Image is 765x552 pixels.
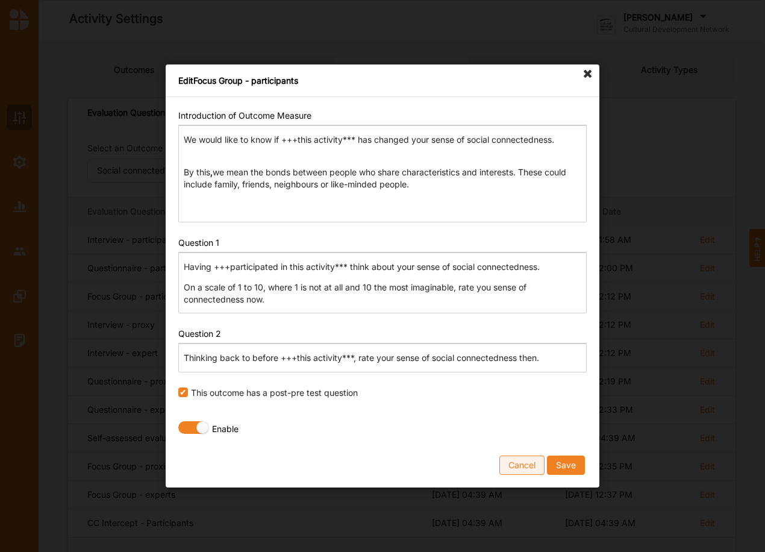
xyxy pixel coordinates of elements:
div: Editor editing area: main. Press Alt+0 for help. [178,125,587,222]
div: Editor editing area: main. Press Alt+0 for help. [178,344,587,372]
button: Cancel [499,456,545,475]
p: Having +++participated in this activity*** think about your sense of social connectedness. [184,261,581,273]
div: Editor editing area: main. Press Alt+0 for help. [178,252,587,313]
p: We would like to know if +++this activity*** has changed your sense of social connectedness. [184,134,581,146]
button: Save [547,456,585,475]
div: Edit Focus Group - participants [166,64,599,97]
strong: , [210,167,213,177]
label: Question 1 [178,237,219,248]
label: Question 2 [178,329,221,339]
p: On a scale of 1 to 10, where 1 is not at all and 10 the most imaginable, rate you sense of connec... [184,281,581,306]
p: Thinking back to before +++this activity***, rate your sense of social connectedness then. [184,352,581,364]
label: Enable [212,424,239,437]
div: This outcome has a post-pre test question [178,387,587,399]
p: By this we mean the bonds between people who share characteristics and interests. These could inc... [184,154,581,215]
label: Introduction of Outcome Measure [178,110,311,121]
